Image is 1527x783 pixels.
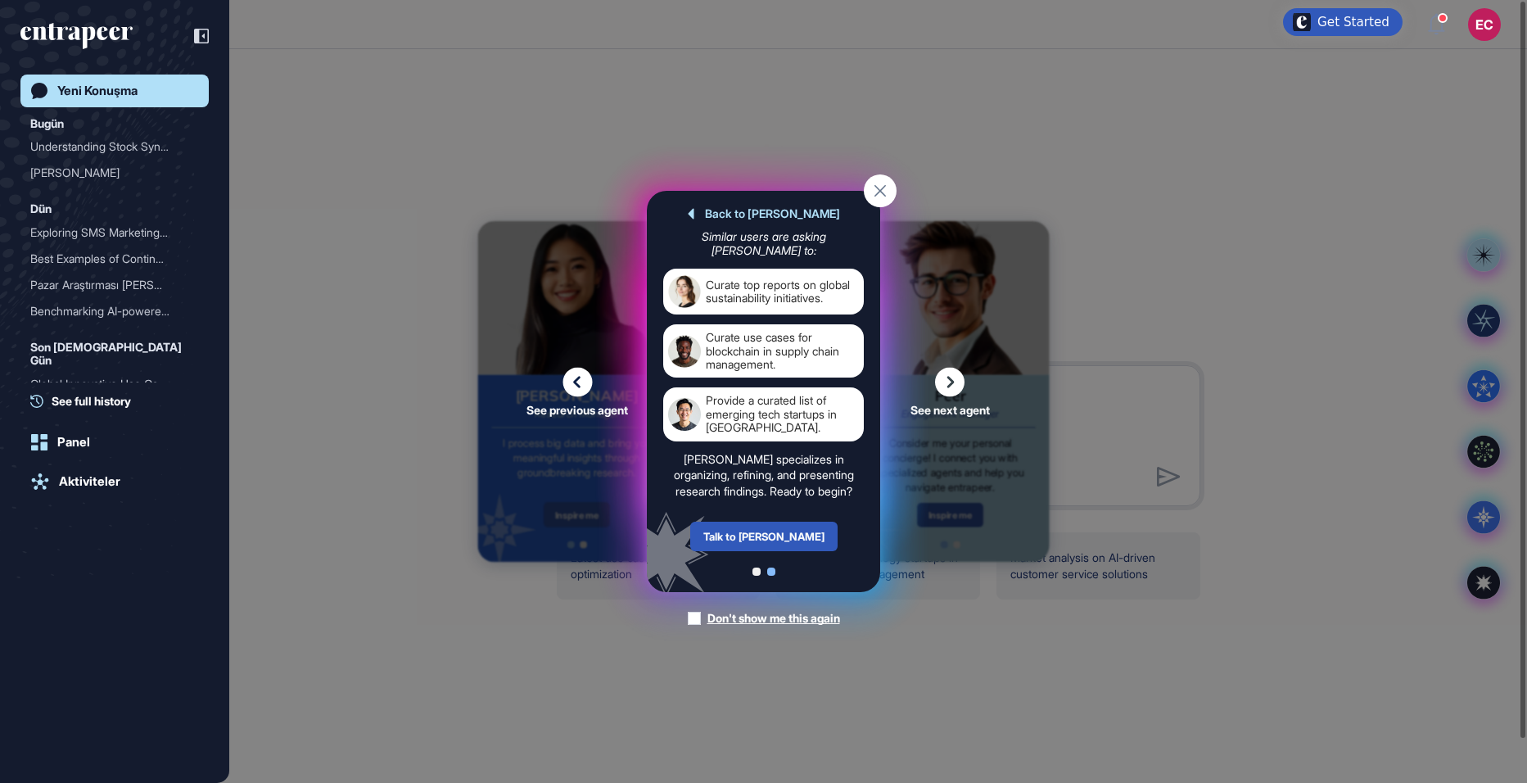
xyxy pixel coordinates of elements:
div: Bugün [30,114,64,134]
div: Exploring SMS Marketing Startups in Turkey [30,220,199,246]
div: Curate top reports on global sustainability initiatives. [706,275,859,308]
div: Benchmarking AI-powered H... [30,298,186,324]
div: Global Innovative Use Cas... [30,371,186,397]
a: Aktiviteler [20,465,209,498]
div: Son [DEMOGRAPHIC_DATA] Gün [30,337,199,371]
div: Panel [57,435,90,450]
div: Exploring SMS Marketing S... [30,220,186,246]
div: entrapeer-logo [20,23,133,49]
div: Open Get Started checklist [1283,8,1403,36]
div: Global Innovative Use Cases in Telecommunications [30,371,199,397]
div: Best Examples of Continuous Innovation in Airline and Air Travel Industries [30,246,199,272]
div: Yeni Konuşma [57,84,138,98]
img: agent-card-sample-avatar-03.png [668,398,701,431]
span: See next agent [910,405,990,416]
div: [PERSON_NAME] specializes in organizing, refining, and presenting research findings. Ready to begin? [663,451,864,500]
div: Understanding Stock Synch... [30,134,186,160]
div: Talk to [PERSON_NAME] [690,522,838,551]
span: See full history [52,392,131,410]
div: Don't show me this again [707,610,840,627]
img: agent-card-sample-avatar-01.png [668,275,701,308]
div: Benchmarking AI-powered HR Automation Platforms Against KAI at Koçsistem [30,298,199,324]
div: Get Started [1317,14,1389,30]
div: Back to [PERSON_NAME] [688,207,840,220]
div: Pazar Araştırması Talebi [30,272,199,298]
a: Yeni Konuşma [20,75,209,107]
div: Curate use cases for blockchain in supply chain management. [706,331,859,371]
div: [PERSON_NAME] [30,160,186,186]
div: Understanding Stock Synchronization and Order Management in Multi-Market E-commerce Platforms lik... [30,134,199,160]
a: See full history [30,392,209,410]
div: Similar users are asking [PERSON_NAME] to: [663,230,864,257]
a: Panel [20,426,209,459]
div: Aktiviteler [59,474,120,489]
div: Provide a curated list of emerging tech startups in [GEOGRAPHIC_DATA]. [706,394,859,434]
div: Pazar Araştırması [PERSON_NAME] [30,272,186,298]
button: EC [1468,8,1501,41]
img: agent-card-sample-avatar-02.png [668,335,701,368]
div: Best Examples of Continuo... [30,246,186,272]
img: launcher-image-alternative-text [1293,13,1311,31]
div: Curie [30,160,199,186]
span: See previous agent [526,405,628,416]
div: Dün [30,199,52,219]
